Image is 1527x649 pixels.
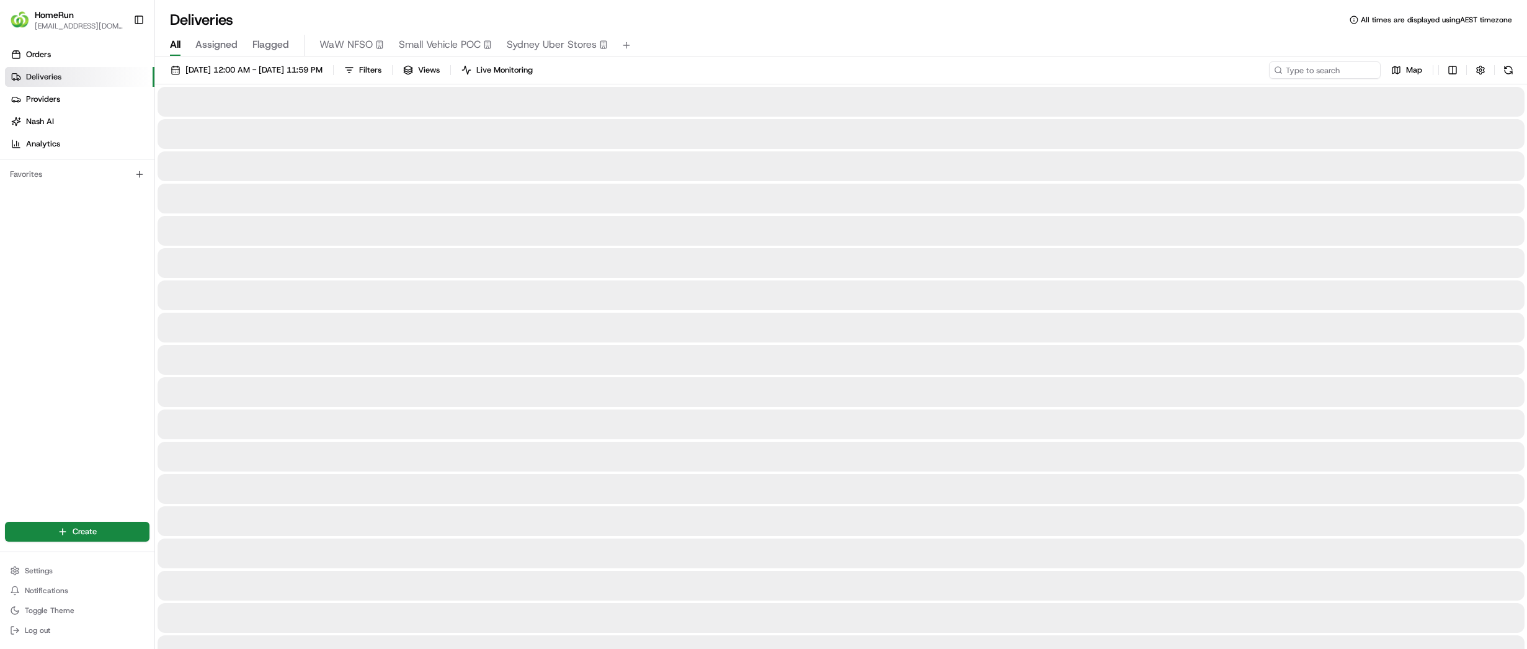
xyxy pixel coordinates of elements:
span: Notifications [25,586,68,596]
a: Providers [5,89,154,109]
span: All times are displayed using AEST timezone [1361,15,1512,25]
span: Views [418,65,440,76]
span: Nash AI [26,116,54,127]
img: HomeRun [10,10,30,30]
span: Sydney Uber Stores [507,37,597,52]
span: Flagged [252,37,289,52]
a: Orders [5,45,154,65]
span: Log out [25,625,50,635]
span: Orders [26,49,51,60]
button: Filters [339,61,387,79]
span: Filters [359,65,381,76]
span: Map [1406,65,1422,76]
button: [EMAIL_ADDRESS][DOMAIN_NAME] [35,21,123,31]
a: Deliveries [5,67,154,87]
button: HomeRun [35,9,74,21]
h1: Deliveries [170,10,233,30]
button: Refresh [1500,61,1517,79]
span: Assigned [195,37,238,52]
div: Favorites [5,164,149,184]
span: All [170,37,180,52]
button: Map [1386,61,1428,79]
span: Settings [25,566,53,576]
span: [DATE] 12:00 AM - [DATE] 11:59 PM [185,65,323,76]
span: Live Monitoring [476,65,533,76]
a: Nash AI [5,112,154,132]
span: Small Vehicle POC [399,37,481,52]
a: Analytics [5,134,154,154]
button: [DATE] 12:00 AM - [DATE] 11:59 PM [165,61,328,79]
button: HomeRunHomeRun[EMAIL_ADDRESS][DOMAIN_NAME] [5,5,128,35]
span: Analytics [26,138,60,150]
span: Toggle Theme [25,606,74,615]
input: Type to search [1269,61,1381,79]
button: Live Monitoring [456,61,538,79]
span: WaW NFSO [319,37,373,52]
span: Deliveries [26,71,61,83]
button: Create [5,522,149,542]
span: Providers [26,94,60,105]
button: Notifications [5,582,149,599]
button: Toggle Theme [5,602,149,619]
button: Log out [5,622,149,639]
button: Views [398,61,445,79]
span: Create [73,526,97,537]
button: Settings [5,562,149,580]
